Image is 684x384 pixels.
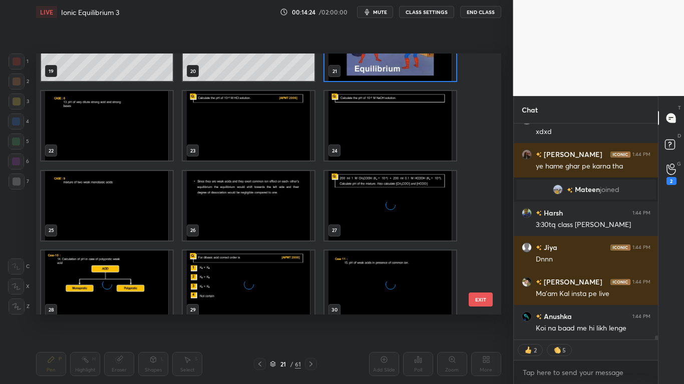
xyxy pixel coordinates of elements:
h6: [PERSON_NAME] [542,276,602,287]
img: iconic-dark.1390631f.png [610,151,630,157]
img: 3fd5cd79bfb74b35bf5abcc9d8379eba.jpg [522,311,532,321]
div: 2 [666,177,676,185]
button: EXIT [469,292,493,306]
img: no-rating-badge.077c3623.svg [536,279,542,285]
div: 1:44 PM [632,151,650,157]
div: 5 [8,133,29,149]
div: 21 [278,361,288,367]
div: 2 [533,346,537,354]
img: clapping_hands.png [552,345,562,355]
button: CLASS SETTINGS [399,6,454,18]
p: T [678,104,681,111]
p: D [677,132,681,139]
img: 03739782e5c6454590f341b620b8486c.jpg [522,277,532,287]
div: 7 [9,173,29,189]
div: X [8,278,30,294]
div: 6 [8,153,29,169]
div: Dnnn [536,254,650,264]
img: iconic-dark.1390631f.png [610,244,630,250]
img: no-rating-badge.077c3623.svg [536,314,542,319]
div: 1:44 PM [632,313,650,319]
div: 3 [9,93,29,109]
p: G [677,160,681,167]
h6: Harsh [542,207,563,218]
img: no-rating-badge.077c3623.svg [536,245,542,250]
img: 3 [553,184,563,194]
div: 5 [562,346,566,354]
div: Z [9,298,30,314]
span: mute [373,8,387,15]
div: grid [514,123,658,339]
div: Ma'am Kal insta pe live [536,289,650,299]
div: 1:44 PM [632,279,650,285]
button: mute [357,6,393,18]
div: 4 [8,113,29,129]
div: LIVE [36,6,57,18]
div: 1 [9,53,29,69]
span: joined [600,185,619,193]
img: default.png [522,242,532,252]
img: iconic-dark.1390631f.png [610,279,630,285]
button: End Class [460,6,501,18]
p: Chat [514,96,546,123]
h6: Anushka [542,311,572,321]
div: / [290,361,293,367]
img: bbe7804ca62448ac94b74eddf790a8b9.jpg [522,208,532,218]
div: xdxd [536,127,650,137]
span: Mateen [575,185,600,193]
div: C [8,258,30,274]
img: no-rating-badge.077c3623.svg [536,210,542,216]
img: thumbs_up.png [523,345,533,355]
div: ye hame ghar pe karna tha [536,161,650,171]
div: 1:44 PM [632,210,650,216]
div: 1:44 PM [632,244,650,250]
h4: Ionic Equilibrium 3 [61,7,119,17]
div: grid [36,53,484,314]
h6: Jiya [542,242,557,252]
img: e12d60edd32b4e47a4bba019e57a4c6e.jpg [522,149,532,159]
img: no-rating-badge.077c3623.svg [536,152,542,157]
div: 2 [9,73,29,89]
div: 3:30tq class [PERSON_NAME] [536,220,650,230]
div: Koi na baad me hi likh lenge [536,323,650,333]
h6: [PERSON_NAME] [542,149,602,159]
div: 61 [295,359,301,368]
img: no-rating-badge.077c3623.svg [567,187,573,193]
